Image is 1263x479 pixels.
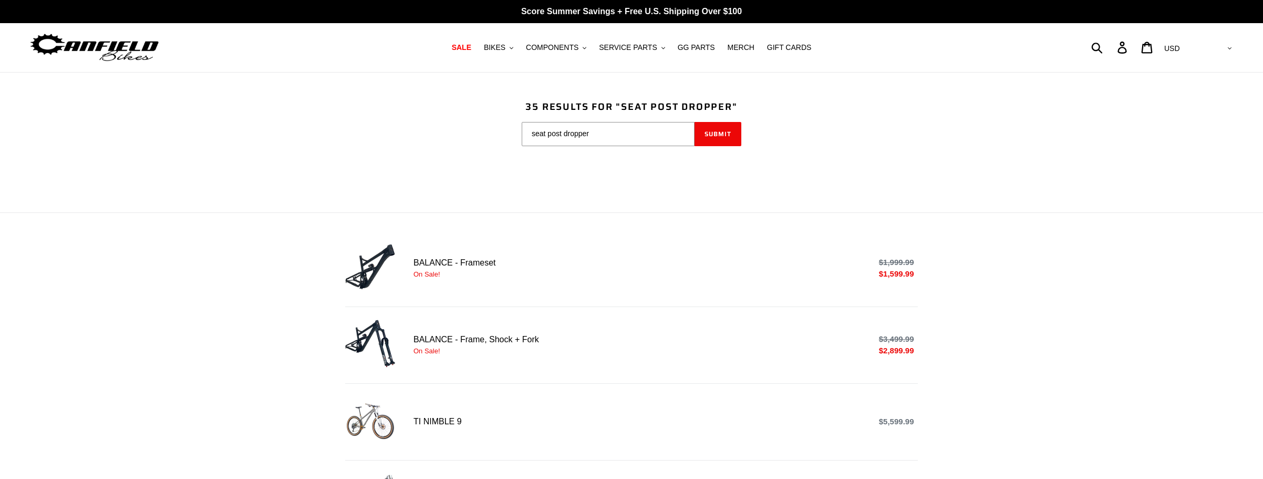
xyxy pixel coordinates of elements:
span: MERCH [728,43,754,52]
input: Search [522,122,695,146]
input: Search [1097,36,1124,59]
span: BIKES [484,43,505,52]
a: GG PARTS [672,40,720,55]
span: SERVICE PARTS [599,43,657,52]
button: SERVICE PARTS [594,40,670,55]
h1: 35 results for "seat post dropper" [345,101,918,113]
button: BIKES [479,40,519,55]
a: SALE [447,40,477,55]
button: Submit [695,122,741,146]
img: Canfield Bikes [29,31,160,64]
span: SALE [452,43,471,52]
button: COMPONENTS [521,40,592,55]
a: GIFT CARDS [762,40,817,55]
span: GIFT CARDS [767,43,812,52]
a: MERCH [722,40,760,55]
span: GG PARTS [678,43,715,52]
span: COMPONENTS [526,43,578,52]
